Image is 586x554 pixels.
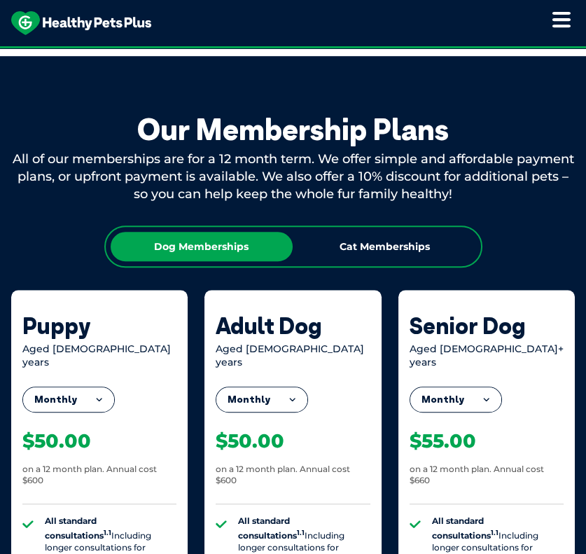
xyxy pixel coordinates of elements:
[491,528,498,537] sup: 1.1
[11,112,575,147] div: Our Membership Plans
[11,151,575,204] div: All of our memberships are for a 12 month term. We offer simple and affordable payment plans, or ...
[23,387,114,413] button: Monthly
[216,387,307,413] button: Monthly
[216,464,370,487] div: on a 12 month plan. Annual cost $600
[22,342,176,370] div: Aged [DEMOGRAPHIC_DATA] years
[297,528,305,537] sup: 1.1
[410,342,564,370] div: Aged [DEMOGRAPHIC_DATA]+ years
[22,464,176,487] div: on a 12 month plan. Annual cost $600
[294,232,476,261] div: Cat Memberships
[432,515,498,541] strong: All standard consultations
[32,46,554,59] span: Proactive, preventative wellness program designed to keep your pet healthier and happier for longer
[11,11,151,35] img: hpp-logo
[410,464,564,487] div: on a 12 month plan. Annual cost $660
[216,429,284,453] div: $50.00
[410,429,476,453] div: $55.00
[45,515,111,541] strong: All standard consultations
[111,232,293,261] div: Dog Memberships
[216,342,370,370] div: Aged [DEMOGRAPHIC_DATA] years
[410,312,564,339] div: Senior Dog
[104,528,111,537] sup: 1.1
[238,515,305,541] strong: All standard consultations
[22,312,176,339] div: Puppy
[22,429,91,453] div: $50.00
[410,387,501,413] button: Monthly
[216,312,370,339] div: Adult Dog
